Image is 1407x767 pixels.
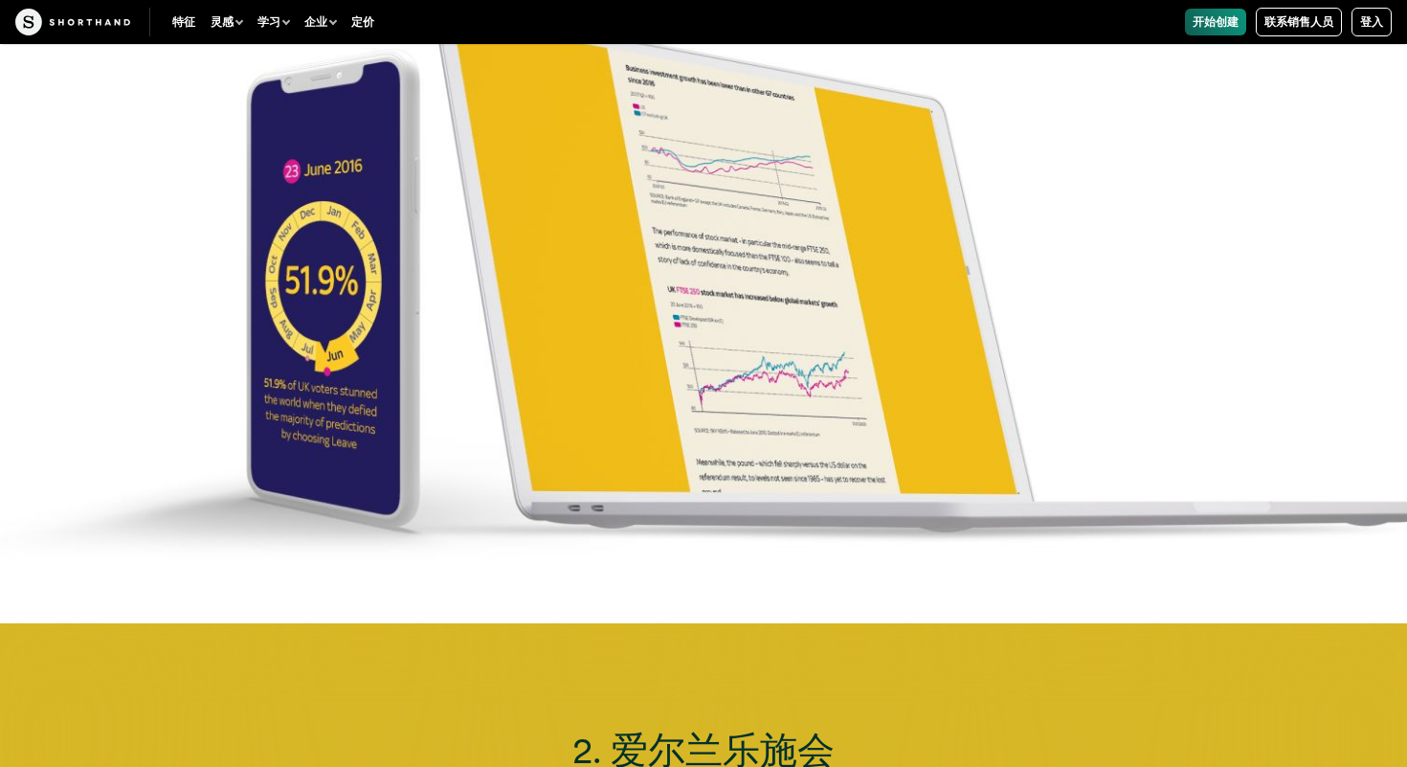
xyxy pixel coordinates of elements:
font: 灵感 [211,15,234,29]
font: 开始创建 [1193,15,1239,29]
font: 联系销售人员 [1264,15,1333,29]
button: 企业 [297,9,344,35]
font: 定价 [351,15,374,29]
button: 学习 [250,9,297,35]
a: 特征 [165,9,203,35]
a: 登入 [1351,8,1392,36]
font: 企业 [304,15,327,29]
a: 开始创建 [1185,9,1246,35]
a: 定价 [344,9,382,35]
button: 灵感 [203,9,250,35]
font: 特征 [172,15,195,29]
font: 学习 [257,15,280,29]
img: 工艺 [15,9,130,35]
a: 联系销售人员 [1256,8,1342,36]
font: 登入 [1360,15,1383,29]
